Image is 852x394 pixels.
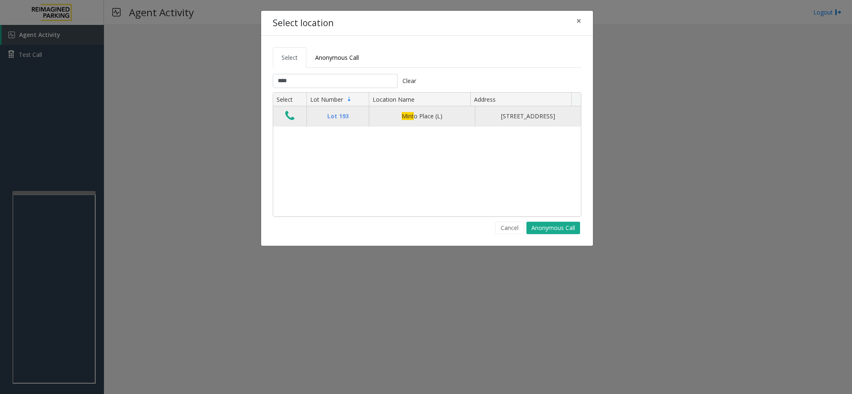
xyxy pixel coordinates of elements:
[315,54,359,61] span: Anonymous Call
[570,11,587,31] button: Close
[474,95,496,103] span: Address
[526,222,580,234] button: Anonymous Call
[374,112,470,121] div: o Place (L)
[273,17,333,30] h4: Select location
[576,15,581,27] span: ×
[346,96,353,103] span: Sortable
[310,95,343,103] span: Lot Number
[312,112,364,121] div: Lot 193
[273,47,581,68] ul: Tabs
[273,93,581,216] div: Data table
[495,222,524,234] button: Cancel
[398,74,421,88] button: Clear
[402,112,414,120] span: Mint
[282,54,298,61] span: Select
[373,95,415,103] span: Location Name
[480,112,576,121] div: [STREET_ADDRESS]
[273,93,306,107] th: Select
